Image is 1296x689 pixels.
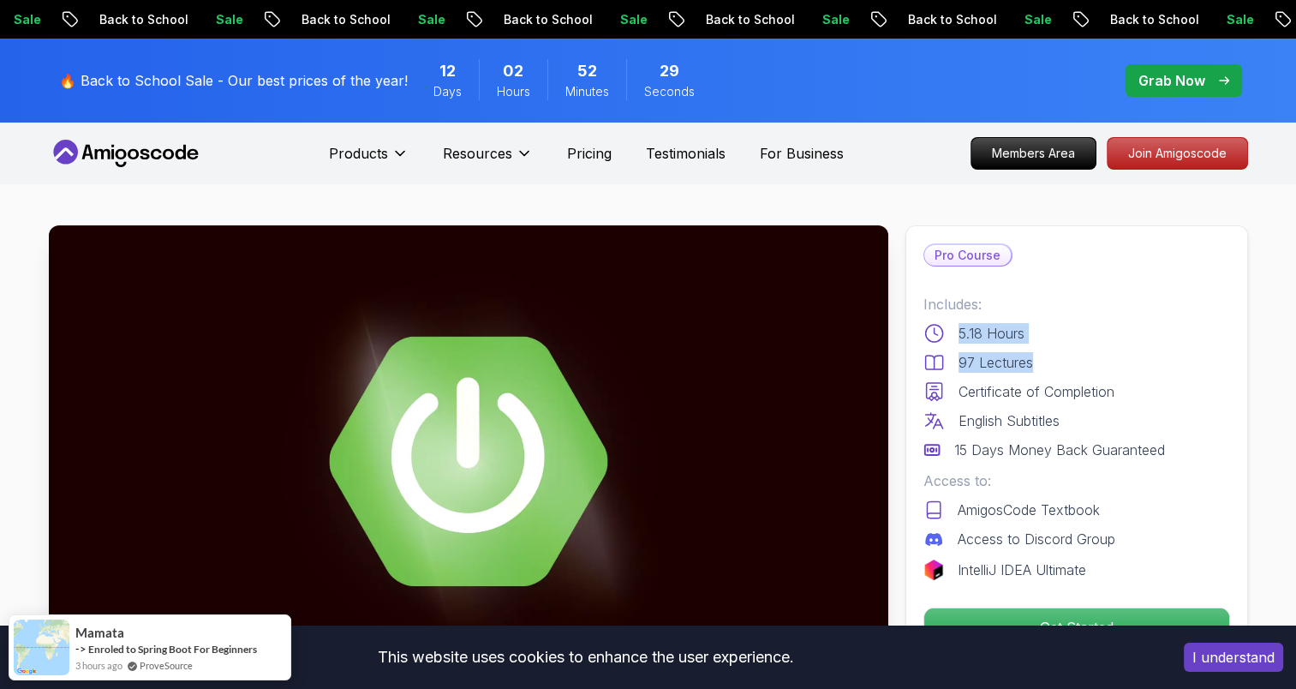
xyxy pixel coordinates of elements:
[735,11,790,28] p: Sale
[644,83,695,100] span: Seconds
[954,440,1165,460] p: 15 Days Money Back Guaranteed
[12,11,128,28] p: Back to School
[533,11,588,28] p: Sale
[1138,70,1205,91] p: Grab Now
[660,59,679,83] span: 29 Seconds
[329,143,409,177] button: Products
[331,11,385,28] p: Sale
[75,642,87,656] span: ->
[958,529,1115,549] p: Access to Discord Group
[75,626,124,640] span: Mamata
[937,11,992,28] p: Sale
[59,70,408,91] p: 🔥 Back to School Sale - Our best prices of the year!
[214,11,331,28] p: Back to School
[577,59,597,83] span: 52 Minutes
[1139,11,1194,28] p: Sale
[416,11,533,28] p: Back to School
[443,143,512,164] p: Resources
[128,11,183,28] p: Sale
[567,143,612,164] a: Pricing
[924,245,1011,266] p: Pro Course
[1023,11,1139,28] p: Back to School
[923,294,1230,315] p: Includes:
[958,560,1086,580] p: IntelliJ IDEA Ultimate
[923,608,1230,647] button: Get Started
[1107,137,1248,170] a: Join Amigoscode
[971,138,1096,169] p: Members Area
[329,143,388,164] p: Products
[140,658,193,673] a: ProveSource
[14,620,69,675] img: provesource social proof notification image
[959,352,1033,373] p: 97 Lectures
[821,11,937,28] p: Back to School
[646,143,726,164] a: Testimonials
[958,500,1100,520] p: AmigosCode Textbook
[503,59,523,83] span: 2 Hours
[1184,643,1283,672] button: Accept cookies
[959,381,1114,402] p: Certificate of Completion
[923,470,1230,491] p: Access to:
[497,83,530,100] span: Hours
[13,638,1158,676] div: This website uses cookies to enhance the user experience.
[75,658,122,673] span: 3 hours ago
[760,143,844,164] a: For Business
[924,608,1229,646] p: Get Started
[1108,138,1247,169] p: Join Amigoscode
[959,323,1024,344] p: 5.18 Hours
[433,83,462,100] span: Days
[443,143,533,177] button: Resources
[439,59,456,83] span: 12 Days
[959,410,1060,431] p: English Subtitles
[88,643,257,656] a: Enroled to Spring Boot For Beginners
[618,11,735,28] p: Back to School
[923,560,944,580] img: jetbrains logo
[971,137,1096,170] a: Members Area
[565,83,609,100] span: Minutes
